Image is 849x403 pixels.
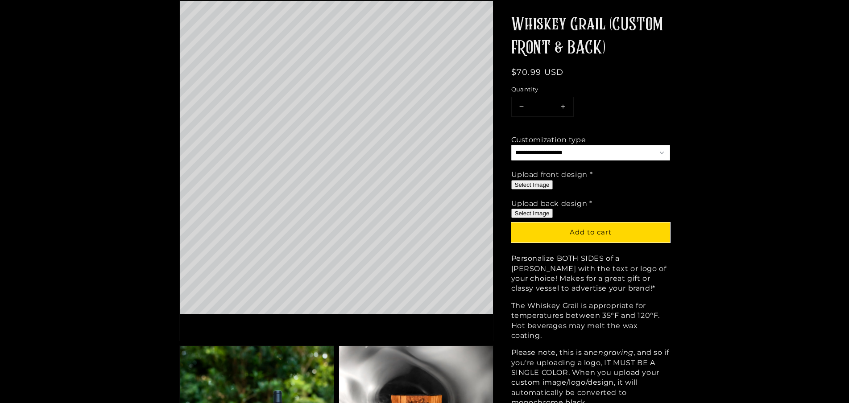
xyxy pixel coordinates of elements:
[511,180,553,189] button: Select Image
[511,254,670,294] p: Personalize BOTH SIDES of a [PERSON_NAME] with the text or logo of your choice! Makes for a great...
[511,170,593,180] div: Upload front design
[511,301,660,339] span: The Whiskey Grail is appropriate for temperatures between 35°F and 120°F. Hot beverages may melt ...
[593,348,633,357] em: engraving
[511,13,670,60] h1: Whiskey Grail (CUSTOM FRONT & BACK)
[511,222,670,243] button: Add to cart
[511,198,592,208] div: Upload back design
[511,135,586,145] div: Customization type
[511,67,564,77] span: $70.99 USD
[511,85,670,94] label: Quantity
[511,209,553,218] button: Select Image
[570,227,612,236] span: Add to cart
